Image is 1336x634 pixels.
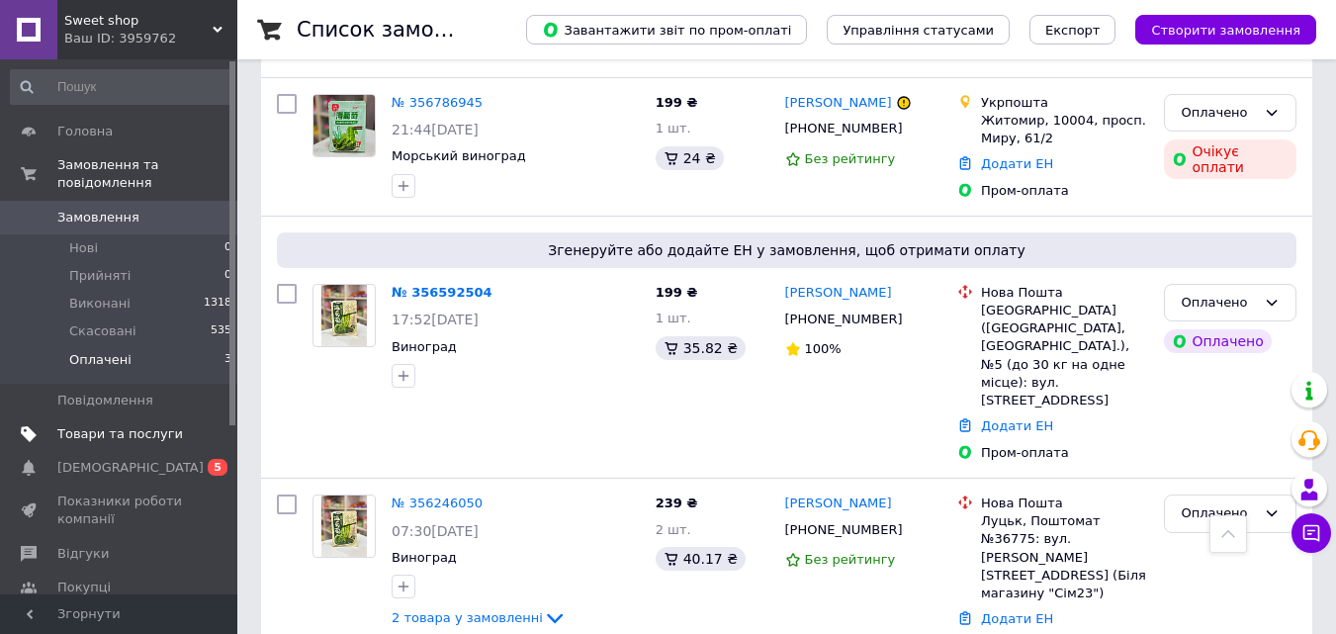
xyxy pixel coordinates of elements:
span: Експорт [1045,23,1101,38]
div: 24 ₴ [656,146,724,170]
a: Виноград [392,339,457,354]
span: Скасовані [69,322,136,340]
div: Оплачено [1181,503,1256,524]
a: Фото товару [312,495,376,558]
div: Оплачено [1181,103,1256,124]
div: Очікує оплати [1164,139,1296,179]
div: [PHONE_NUMBER] [781,307,907,332]
button: Завантажити звіт по пром-оплаті [526,15,807,45]
div: [PHONE_NUMBER] [781,116,907,141]
div: Нова Пошта [981,495,1148,512]
div: Оплачено [1181,293,1256,314]
span: Згенеруйте або додайте ЕН у замовлення, щоб отримати оплату [285,240,1289,260]
span: 1 шт. [656,311,691,325]
a: Додати ЕН [981,611,1053,626]
span: Товари та послуги [57,425,183,443]
span: 199 ₴ [656,285,698,300]
span: 1318 [204,295,231,313]
img: Фото товару [321,496,368,557]
button: Створити замовлення [1135,15,1316,45]
a: Виноград [392,550,457,565]
h1: Список замовлень [297,18,497,42]
a: Додати ЕН [981,418,1053,433]
span: Управління статусами [843,23,994,38]
div: Оплачено [1164,329,1271,353]
button: Експорт [1029,15,1116,45]
a: Додати ЕН [981,156,1053,171]
a: [PERSON_NAME] [785,495,892,513]
div: Пром-оплата [981,444,1148,462]
span: 100% [805,341,842,356]
a: Створити замовлення [1115,22,1316,37]
div: [GEOGRAPHIC_DATA] ([GEOGRAPHIC_DATA], [GEOGRAPHIC_DATA].), №5 (до 30 кг на одне місце): вул. [STR... [981,302,1148,409]
span: Покупці [57,579,111,596]
span: Прийняті [69,267,131,285]
span: Оплачені [69,351,132,369]
span: Нові [69,239,98,257]
span: 07:30[DATE] [392,523,479,539]
input: Пошук [10,69,233,105]
div: 40.17 ₴ [656,547,746,571]
a: [PERSON_NAME] [785,94,892,113]
span: 535 [211,322,231,340]
span: Замовлення та повідомлення [57,156,237,192]
span: 17:52[DATE] [392,312,479,327]
button: Чат з покупцем [1291,513,1331,553]
a: Фото товару [312,284,376,347]
div: Пром-оплата [981,182,1148,200]
span: Без рейтингу [805,552,896,567]
a: № 356246050 [392,496,483,510]
span: Завантажити звіт по пром-оплаті [542,21,791,39]
div: Укрпошта [981,94,1148,112]
span: 21:44[DATE] [392,122,479,137]
div: [PHONE_NUMBER] [781,517,907,543]
a: 2 товара у замовленні [392,610,567,625]
span: 0 [224,239,231,257]
a: Фото товару [312,94,376,157]
span: 2 товара у замовленні [392,610,543,625]
span: Відгуки [57,545,109,563]
span: 199 ₴ [656,95,698,110]
span: Sweet shop [64,12,213,30]
span: Виконані [69,295,131,313]
div: Житомир, 10004, просп. Миру, 61/2 [981,112,1148,147]
div: Нова Пошта [981,284,1148,302]
span: 1 шт. [656,121,691,136]
div: Луцьк, Поштомат №36775: вул. [PERSON_NAME][STREET_ADDRESS] (Біля магазину "Сім23") [981,512,1148,602]
div: Ваш ID: 3959762 [64,30,237,47]
span: 239 ₴ [656,496,698,510]
span: Показники роботи компанії [57,493,183,528]
button: Управління статусами [827,15,1010,45]
span: Головна [57,123,113,140]
span: Повідомлення [57,392,153,409]
a: № 356592504 [392,285,492,300]
span: 5 [208,459,227,476]
img: Фото товару [313,95,375,156]
span: Створити замовлення [1151,23,1300,38]
span: Замовлення [57,209,139,226]
span: [DEMOGRAPHIC_DATA] [57,459,204,477]
span: Без рейтингу [805,151,896,166]
img: Фото товару [321,285,368,346]
a: № 356786945 [392,95,483,110]
div: 35.82 ₴ [656,336,746,360]
a: Морський виноград [392,148,526,163]
span: 3 [224,351,231,369]
a: [PERSON_NAME] [785,284,892,303]
span: 2 шт. [656,522,691,537]
span: 0 [224,267,231,285]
